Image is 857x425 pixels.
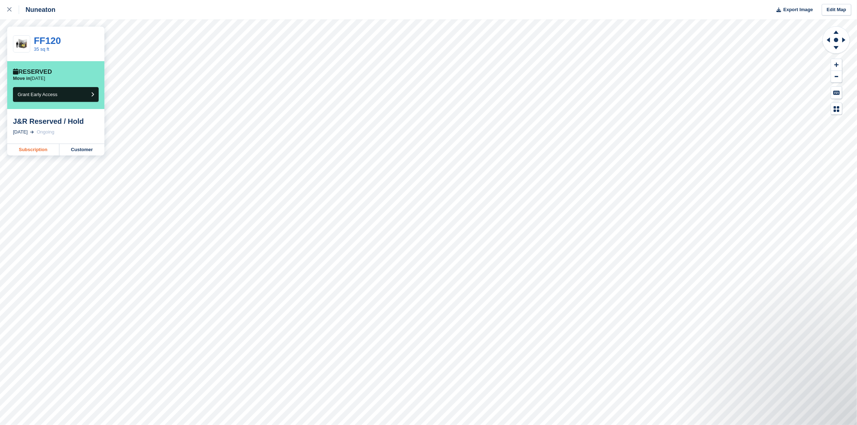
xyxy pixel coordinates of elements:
[13,117,99,126] div: J&R Reserved / Hold
[13,38,30,50] img: 35-sqft-unit.jpg
[34,35,61,46] a: FF120
[822,4,851,16] a: Edit Map
[13,76,30,81] span: Move in
[18,92,58,97] span: Grant Early Access
[772,4,813,16] button: Export Image
[783,6,813,13] span: Export Image
[34,46,49,52] a: 35 sq ft
[13,128,28,136] div: [DATE]
[13,76,45,81] p: [DATE]
[831,103,842,115] button: Map Legend
[13,87,99,102] button: Grant Early Access
[13,68,52,76] div: Reserved
[831,59,842,71] button: Zoom In
[59,144,104,155] a: Customer
[19,5,55,14] div: Nuneaton
[831,87,842,99] button: Keyboard Shortcuts
[30,131,34,134] img: arrow-right-light-icn-cde0832a797a2874e46488d9cf13f60e5c3a73dbe684e267c42b8395dfbc2abf.svg
[831,71,842,83] button: Zoom Out
[7,144,59,155] a: Subscription
[37,128,54,136] div: Ongoing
